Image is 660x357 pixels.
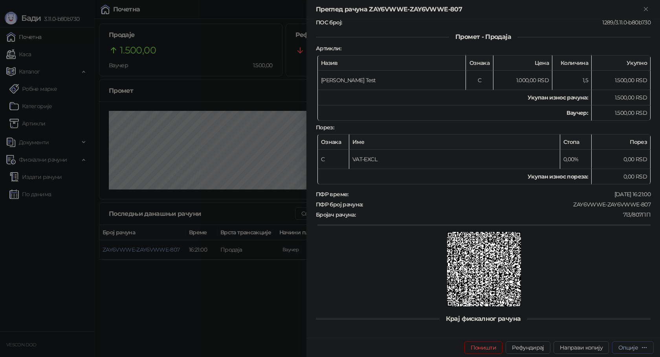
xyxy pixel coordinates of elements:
[552,55,592,71] th: Количина
[612,341,654,354] button: Опције
[440,315,527,322] span: Крај фискалног рачуна
[356,211,651,218] div: 713/807ПП
[466,55,493,71] th: Ознака
[316,45,341,52] strong: Артикли :
[364,201,651,208] div: ZAY6VWWE-ZAY6VWWE-807
[592,169,651,184] td: 0,00 RSD
[560,344,603,351] span: Направи копију
[560,150,592,169] td: 0,00%
[318,134,349,150] th: Ознака
[560,134,592,150] th: Стопа
[592,134,651,150] th: Порез
[316,191,348,198] strong: ПФР време :
[618,344,638,351] div: Опције
[316,19,342,26] strong: ПОС број :
[349,191,651,198] div: [DATE] 16:21:00
[466,71,493,90] td: C
[349,150,560,169] td: VAT-EXCL
[493,71,552,90] td: 1.000,00 RSD
[316,124,334,131] strong: Порез :
[447,232,521,306] img: QR код
[592,90,651,105] td: 1.500,00 RSD
[506,341,550,354] button: Рефундирај
[554,341,609,354] button: Направи копију
[318,55,466,71] th: Назив
[592,71,651,90] td: 1.500,00 RSD
[449,33,517,40] span: Промет - Продаја
[552,71,592,90] td: 1,5
[318,71,466,90] td: [PERSON_NAME] Test
[464,341,503,354] button: Поништи
[318,150,349,169] td: C
[343,19,651,26] div: 1289/3.11.0-b80b730
[528,94,588,101] strong: Укупан износ рачуна :
[349,134,560,150] th: Име
[592,105,651,121] td: 1.500,00 RSD
[641,5,651,14] button: Close
[528,173,588,180] strong: Укупан износ пореза:
[316,201,363,208] strong: ПФР број рачуна :
[592,150,651,169] td: 0,00 RSD
[493,55,552,71] th: Цена
[316,211,356,218] strong: Бројач рачуна :
[566,109,588,116] strong: Ваучер :
[316,5,641,14] div: Преглед рачуна ZAY6VWWE-ZAY6VWWE-807
[592,55,651,71] th: Укупно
